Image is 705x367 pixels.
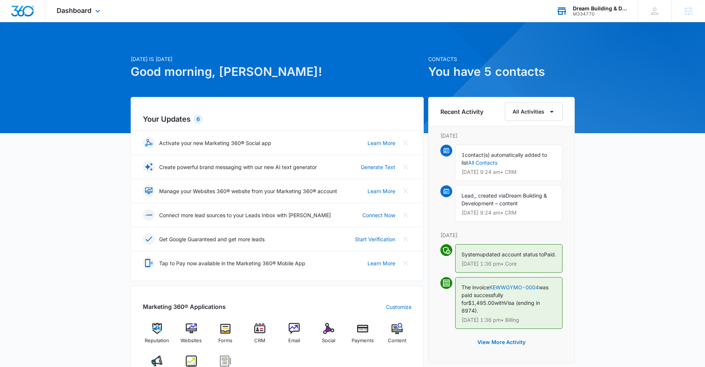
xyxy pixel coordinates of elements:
button: Close [400,137,412,149]
p: [DATE] [440,231,563,239]
span: updated account status to [480,251,544,257]
img: logo_orange.svg [12,12,18,18]
h6: Recent Activity [440,107,483,116]
a: Reputation [143,323,171,350]
a: Forms [211,323,240,350]
p: Contacts [428,55,575,63]
p: Manage your Websites 360® website from your Marketing 360® account [159,187,337,195]
p: [DATE] 9:24 am • CRM [461,169,556,175]
button: Close [400,185,412,197]
a: Content [383,323,412,350]
a: Connect Now [362,211,395,219]
a: Learn More [367,187,395,195]
span: Content [388,337,406,344]
a: Websites [177,323,205,350]
p: [DATE] is [DATE] [131,55,424,63]
span: CRM [254,337,265,344]
a: All Contacts [468,159,497,166]
span: The invoice [461,284,489,290]
p: Get Google Guaranteed and get more leads [159,235,265,243]
div: Keywords by Traffic [82,44,125,48]
p: Create powerful brand messaging with our new AI text generator [159,163,317,171]
span: $1,495.00 [468,300,494,306]
img: tab_keywords_by_traffic_grey.svg [74,43,80,49]
a: CRM [246,323,274,350]
a: Start Verification [355,235,395,243]
img: website_grey.svg [12,19,18,25]
a: Learn More [367,259,395,267]
span: Payments [352,337,374,344]
p: [DATE] 1:36 pm • Billing [461,317,556,323]
span: , created via [475,192,506,199]
p: Activate your new Marketing 360® Social app [159,139,271,147]
p: Connect more lead sources to your Leads Inbox with [PERSON_NAME] [159,211,331,219]
div: Domain: [DOMAIN_NAME] [19,19,81,25]
span: Social [322,337,335,344]
p: [DATE] [440,132,563,139]
img: tab_domain_overview_orange.svg [20,43,26,49]
span: Email [288,337,300,344]
a: Payments [349,323,377,350]
a: Learn More [367,139,395,147]
button: Close [400,161,412,173]
h1: You have 5 contacts [428,63,575,81]
p: [DATE] 9:24 am • CRM [461,210,556,215]
button: Close [400,233,412,245]
a: KEWWGYMO-0004 [489,284,539,290]
span: was paid successfully for [461,284,548,306]
span: Paid. [544,251,556,257]
div: v 4.0.25 [21,12,36,18]
div: 6 [194,115,203,124]
span: with [494,300,504,306]
button: Close [400,257,412,269]
span: contact(s) automatically added to list [461,152,547,166]
button: View More Activity [470,333,533,351]
p: [DATE] 1:36 pm • Core [461,261,556,266]
a: Customize [386,303,412,311]
h1: Good morning, [PERSON_NAME]! [131,63,424,81]
a: Email [280,323,309,350]
span: Forms [218,337,232,344]
span: Lead, [461,192,475,199]
h2: Marketing 360® Applications [143,302,226,311]
button: Close [400,209,412,221]
div: Domain Overview [28,44,66,48]
p: Tap to Pay now available in the Marketing 360® Mobile App [159,259,305,267]
a: Social [314,323,343,350]
span: System [461,251,480,257]
span: Websites [181,337,202,344]
div: account name [573,6,627,11]
button: All Activities [505,102,563,121]
a: Generate Text [361,163,395,171]
h2: Your Updates [143,114,412,125]
span: Dashboard [57,7,91,14]
div: account id [573,11,627,17]
span: 1 [461,152,465,158]
span: Reputation [145,337,169,344]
